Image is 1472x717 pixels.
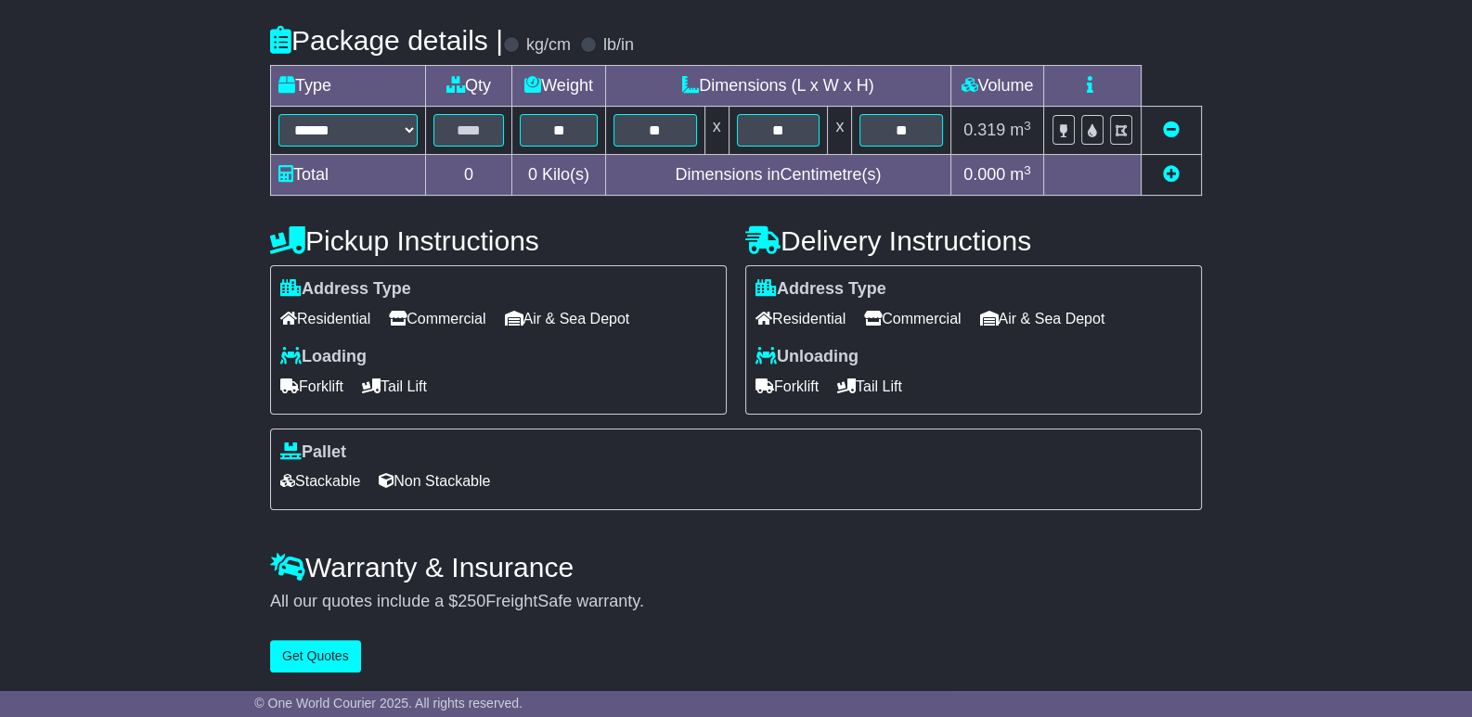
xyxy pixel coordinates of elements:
[280,347,367,367] label: Loading
[389,304,485,333] span: Commercial
[280,442,346,463] label: Pallet
[526,35,571,56] label: kg/cm
[280,279,411,300] label: Address Type
[270,640,361,672] button: Get Quotes
[704,107,729,155] td: x
[254,696,523,711] span: © One World Courier 2025. All rights reserved.
[280,304,370,333] span: Residential
[426,155,512,196] td: 0
[280,372,343,401] span: Forklift
[603,35,634,56] label: lb/in
[426,66,512,107] td: Qty
[458,592,485,610] span: 250
[828,107,852,155] td: x
[271,66,426,107] td: Type
[1024,163,1031,177] sup: 3
[864,304,961,333] span: Commercial
[1010,165,1031,184] span: m
[1024,119,1031,133] sup: 3
[362,372,427,401] span: Tail Lift
[950,66,1043,107] td: Volume
[980,304,1105,333] span: Air & Sea Depot
[280,467,360,495] span: Stackable
[1010,121,1031,139] span: m
[605,155,950,196] td: Dimensions in Centimetre(s)
[755,304,846,333] span: Residential
[745,225,1202,256] h4: Delivery Instructions
[1163,121,1180,139] a: Remove this item
[1163,165,1180,184] a: Add new item
[512,66,606,107] td: Weight
[605,66,950,107] td: Dimensions (L x W x H)
[963,121,1005,139] span: 0.319
[512,155,606,196] td: Kilo(s)
[379,467,490,495] span: Non Stackable
[271,155,426,196] td: Total
[505,304,630,333] span: Air & Sea Depot
[528,165,537,184] span: 0
[270,225,727,256] h4: Pickup Instructions
[270,25,503,56] h4: Package details |
[270,592,1202,612] div: All our quotes include a $ FreightSafe warranty.
[755,347,859,367] label: Unloading
[270,552,1202,583] h4: Warranty & Insurance
[963,165,1005,184] span: 0.000
[755,372,819,401] span: Forklift
[755,279,886,300] label: Address Type
[837,372,902,401] span: Tail Lift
